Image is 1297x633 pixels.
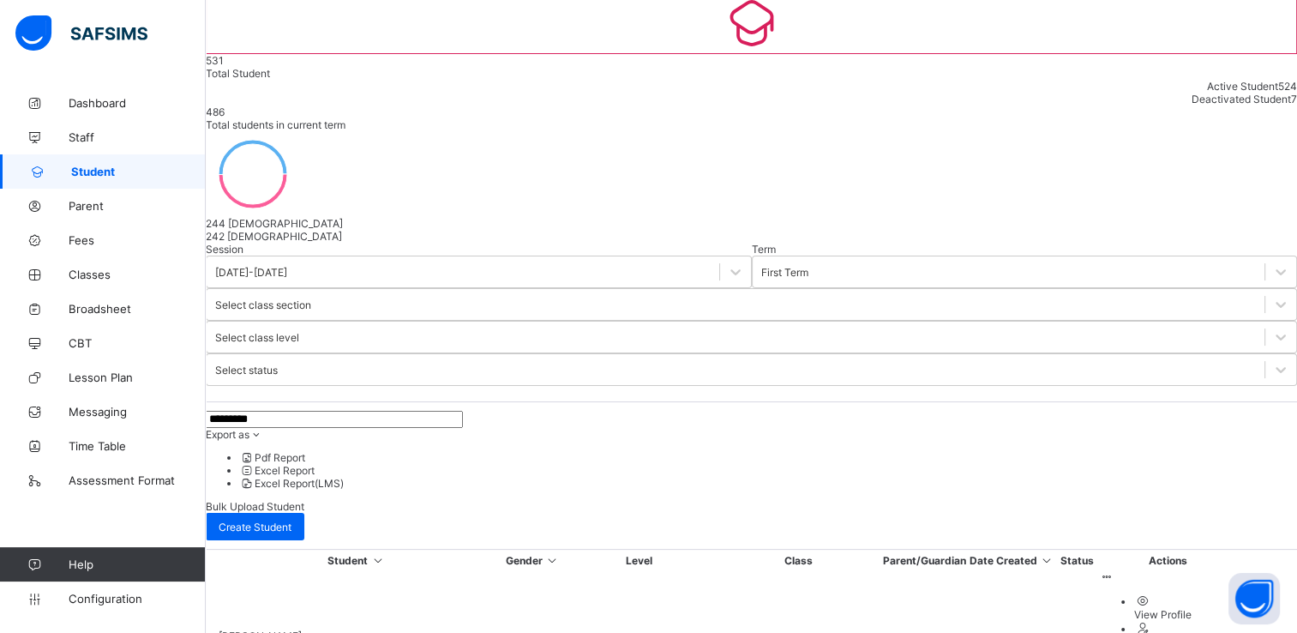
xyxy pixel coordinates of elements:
[969,553,1055,568] th: Date Created
[505,553,561,568] th: Gender
[69,473,206,487] span: Assessment Format
[206,243,243,256] span: Session
[69,233,206,247] span: Fees
[1278,80,1297,93] span: 524
[69,592,205,606] span: Configuration
[228,217,343,230] span: [DEMOGRAPHIC_DATA]
[206,118,345,131] span: Total students in current term
[206,217,225,230] span: 244
[206,105,225,118] span: 486
[69,371,206,384] span: Lesson Plan
[1099,553,1237,568] th: Actions
[240,477,1297,490] li: dropdown-list-item-null-2
[69,405,206,419] span: Messaging
[562,553,716,568] th: Level
[215,364,278,377] div: Select status
[215,298,311,311] div: Select class section
[69,336,206,350] span: CBT
[545,554,560,567] i: Sort in Ascending Order
[227,230,342,243] span: [DEMOGRAPHIC_DATA]
[752,243,776,256] span: Term
[69,558,205,571] span: Help
[1134,608,1236,621] div: View Profile
[206,230,225,243] span: 242
[718,553,880,568] th: Class
[1291,93,1297,105] span: 7
[206,428,249,441] span: Export as
[1192,93,1291,105] span: Deactivated Student
[15,15,147,51] img: safsims
[1228,573,1280,624] button: Open asap
[209,553,503,568] th: Student
[370,554,385,567] i: Sort in Ascending Order
[69,130,206,144] span: Staff
[71,165,206,178] span: Student
[1207,80,1278,93] span: Active Student
[240,464,1297,477] li: dropdown-list-item-null-1
[761,266,808,279] div: First Term
[69,199,206,213] span: Parent
[69,268,206,281] span: Classes
[215,331,299,344] div: Select class level
[882,553,967,568] th: Parent/Guardian
[69,96,206,110] span: Dashboard
[206,500,304,513] span: Bulk Upload Student
[1057,553,1097,568] th: Status
[69,439,206,453] span: Time Table
[219,521,291,534] span: Create Student
[215,266,287,279] div: [DATE]-[DATE]
[69,302,206,316] span: Broadsheet
[240,451,1297,464] li: dropdown-list-item-null-0
[206,54,224,67] span: 531
[206,67,1297,80] div: Total Student
[1040,554,1054,567] i: Sort in Ascending Order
